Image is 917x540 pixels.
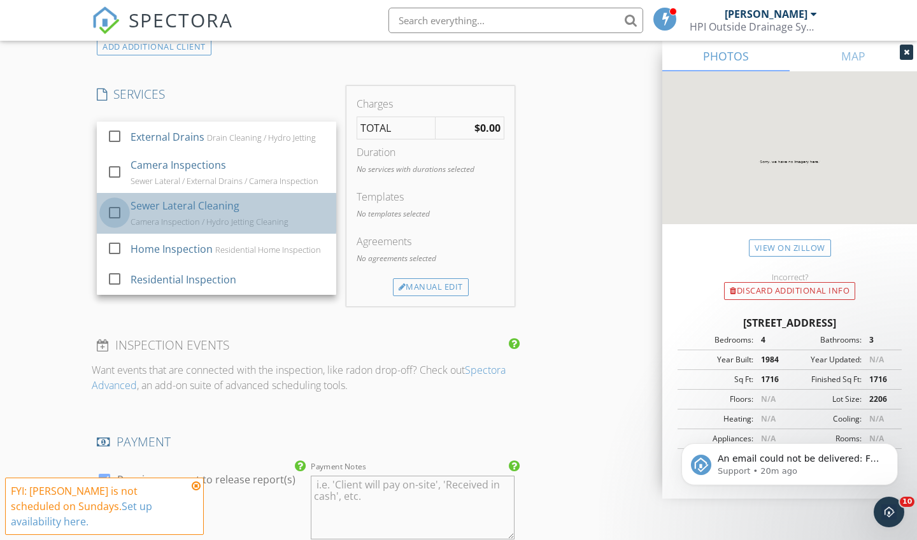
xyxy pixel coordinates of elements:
[131,272,236,287] div: Residential Inspection
[97,434,515,450] h4: PAYMENT
[753,334,790,346] div: 4
[681,394,753,405] div: Floors:
[681,413,753,425] div: Heating:
[357,253,504,264] p: No agreements selected
[207,132,316,143] div: Drain Cleaning / Hydro Jetting
[662,71,917,255] img: streetview
[724,282,855,300] div: Discard Additional info
[131,198,239,213] div: Sewer Lateral Cleaning
[92,362,520,393] p: Want events that are connected with the inspection, like radon drop-off? Check out , an add-on su...
[97,337,515,353] h4: INSPECTION EVENTS
[681,374,753,385] div: Sq Ft:
[790,41,917,71] a: MAP
[790,334,862,346] div: Bathrooms:
[662,41,790,71] a: PHOTOS
[790,394,862,405] div: Lot Size:
[393,278,469,296] div: Manual Edit
[761,413,776,424] span: N/A
[131,129,204,145] div: External Drains
[790,354,862,366] div: Year Updated:
[97,86,336,103] h4: SERVICES
[662,272,917,282] div: Incorrect?
[357,117,436,139] td: TOTAL
[357,96,504,111] div: Charges
[474,121,501,135] strong: $0.00
[131,217,288,227] div: Camera Inspection / Hydro Jetting Cleaning
[690,20,817,33] div: HPI Outside Drainage Systems
[869,413,884,424] span: N/A
[357,234,504,249] div: Agreements
[862,394,898,405] div: 2206
[725,8,807,20] div: [PERSON_NAME]
[357,189,504,204] div: Templates
[662,416,917,506] iframe: Intercom notifications message
[869,354,884,365] span: N/A
[678,315,902,330] div: [STREET_ADDRESS]
[131,157,226,173] div: Camera Inspections
[92,17,233,44] a: SPECTORA
[874,497,904,527] iframe: Intercom live chat
[753,374,790,385] div: 1716
[11,483,188,529] div: FYI: [PERSON_NAME] is not scheduled on Sundays.
[357,145,504,160] div: Duration
[862,334,898,346] div: 3
[357,164,504,175] p: No services with durations selected
[131,241,213,257] div: Home Inspection
[761,394,776,404] span: N/A
[753,354,790,366] div: 1984
[92,363,506,392] a: Spectora Advanced
[790,374,862,385] div: Finished Sq Ft:
[790,413,862,425] div: Cooling:
[117,473,295,486] label: Require payment to release report(s)
[900,497,914,507] span: 10
[681,354,753,366] div: Year Built:
[131,176,318,186] div: Sewer Lateral / External Drains / Camera Inspection
[92,6,120,34] img: The Best Home Inspection Software - Spectora
[129,6,233,33] span: SPECTORA
[215,245,321,255] div: Residential Home Inspection
[681,334,753,346] div: Bedrooms:
[749,239,831,257] a: View on Zillow
[357,208,504,220] p: No templates selected
[388,8,643,33] input: Search everything...
[862,374,898,385] div: 1716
